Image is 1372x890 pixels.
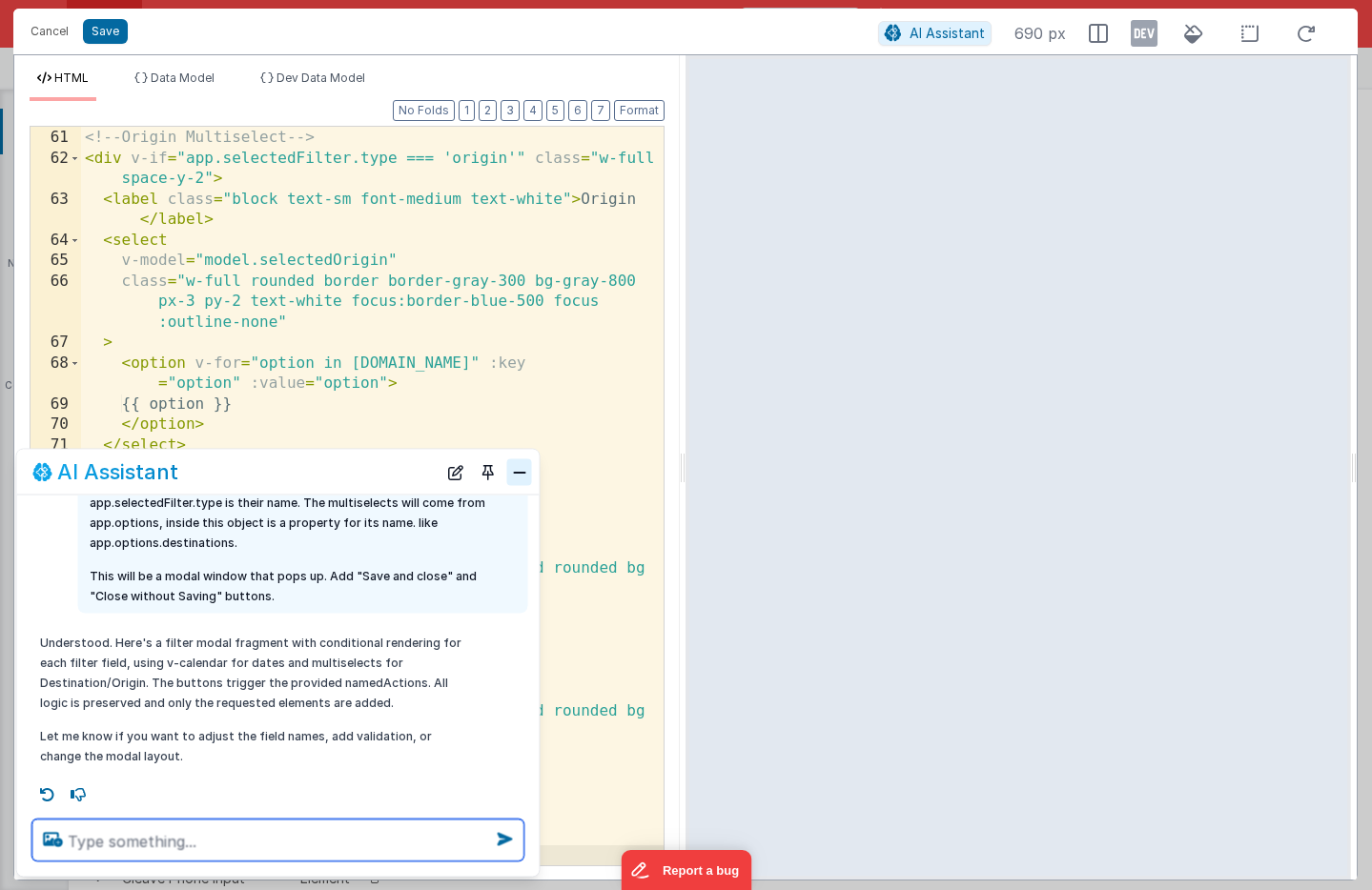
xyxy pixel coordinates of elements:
iframe: Marker.io feedback button [621,850,751,890]
button: 2 [479,100,497,121]
div: 68 [31,354,81,394]
button: 6 [568,100,587,121]
button: New Chat [442,458,469,485]
p: This will be a modal window that pops up. Add "Save and close" and "Close without Saving" buttons. [90,566,517,606]
button: Format [614,100,665,121]
div: 63 [31,190,81,231]
button: 3 [501,100,520,121]
div: 64 [31,231,81,252]
div: 65 [31,251,81,272]
button: 5 [546,100,564,121]
button: AI Assistant [878,21,992,46]
h2: AI Assistant [57,460,178,483]
button: Close [507,458,532,485]
button: 4 [523,100,543,121]
span: 690 px [1014,22,1066,45]
p: Let me know if you want to adjust the field names, add validation, or change the modal layout. [40,726,467,766]
div: 70 [31,415,81,435]
span: HTML [54,71,89,85]
div: 67 [31,333,81,354]
button: 1 [459,100,475,121]
div: 66 [31,272,81,334]
p: Understood. Here's a filter modal fragment with conditional rendering for each filter field, usin... [40,633,467,713]
div: 69 [31,394,81,415]
button: Save [83,19,128,44]
span: AI Assistant [910,25,985,41]
div: 61 [31,128,81,149]
button: Toggle Pin [475,458,502,485]
button: Cancel [21,18,78,45]
span: Dev Data Model [276,71,365,85]
button: No Folds [393,100,455,121]
span: Data Model [151,71,215,85]
div: 71 [31,435,81,456]
div: 62 [31,149,81,190]
button: 7 [591,100,610,121]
